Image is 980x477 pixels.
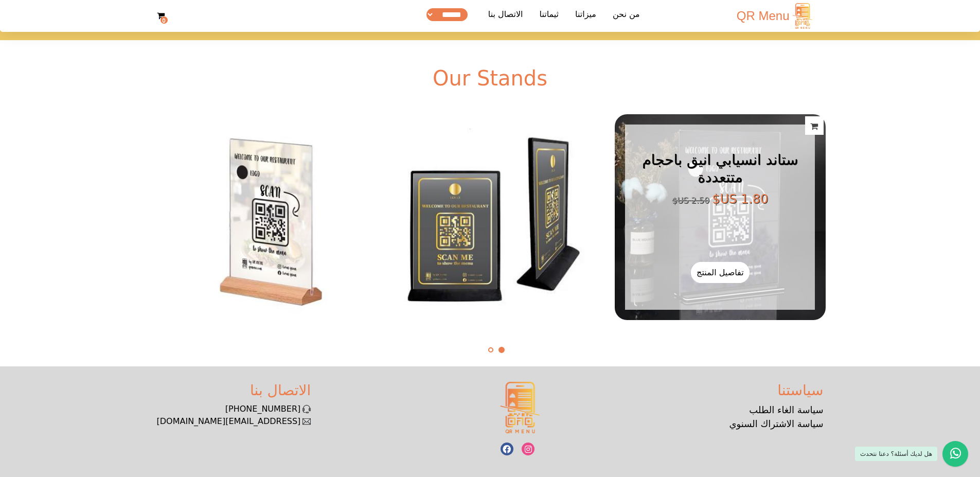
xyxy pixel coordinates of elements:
[571,8,600,24] a: ميزاتنا
[157,415,301,428] a: [EMAIL_ADDRESS][DOMAIN_NAME]
[225,404,301,414] span: [PHONE_NUMBER]
[790,3,815,29] img: logo
[609,8,644,24] a: من نحن
[536,8,563,24] a: ثيماتنا
[225,403,301,415] a: [PHONE_NUMBER]
[494,382,546,433] img: logo
[855,447,937,461] div: هل لديك أسئلة؟ دعنا نتحدث
[625,151,815,186] h3: ستاند انسيابي انيق باحجام متتعددة
[672,195,709,207] span: ‏2.50 US$
[157,382,311,399] h3: الاتصال بنا
[691,262,750,283] a: تفاصيل المنتج
[729,382,823,399] h3: سياستنا
[749,404,823,415] a: سياسة الغاء الطلب
[484,8,527,24] a: الاتصال بنا
[805,116,824,135] a: Add to cart
[737,7,790,25] span: QR Menu
[161,16,168,24] strong: 0
[737,1,815,31] a: QR Menu
[712,192,768,206] span: ‏1.80 US$
[157,66,824,91] h1: Our Stands
[729,418,823,429] a: سياسة الاشتراك السنوي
